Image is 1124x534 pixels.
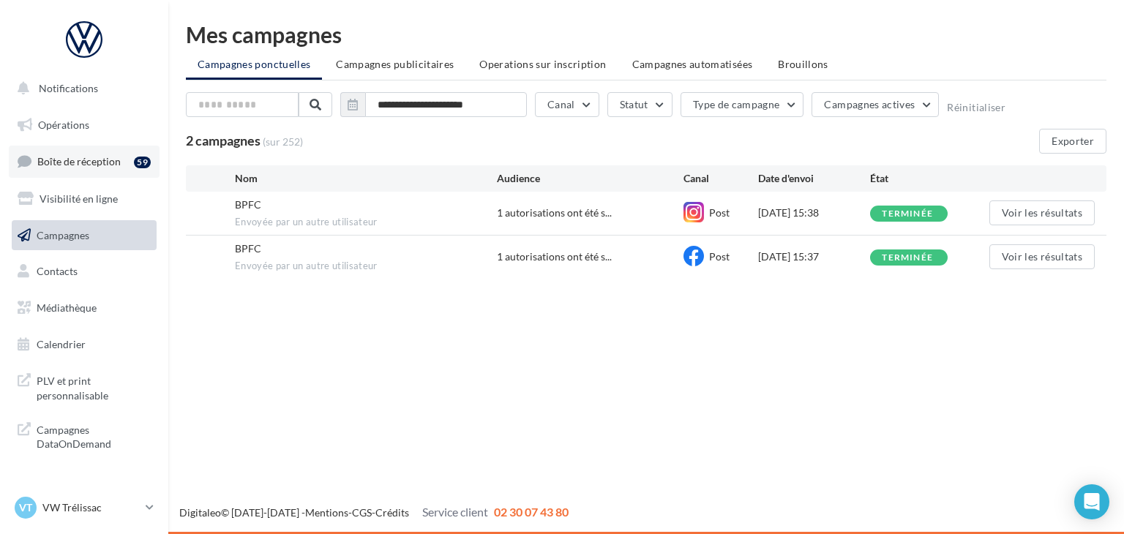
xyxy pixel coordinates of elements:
[535,92,599,117] button: Canal
[42,500,140,515] p: VW Trélissac
[947,102,1005,113] button: Réinitialiser
[19,500,32,515] span: VT
[235,242,261,255] span: BPFC
[9,414,160,457] a: Campagnes DataOnDemand
[882,209,933,219] div: terminée
[632,58,753,70] span: Campagnes automatisées
[9,73,154,104] button: Notifications
[494,505,569,519] span: 02 30 07 43 80
[37,155,121,168] span: Boîte de réception
[179,506,221,519] a: Digitaleo
[9,220,160,251] a: Campagnes
[235,260,497,273] span: Envoyée par un autre utilisateur
[235,171,497,186] div: Nom
[9,365,160,408] a: PLV et print personnalisable
[37,420,151,451] span: Campagnes DataOnDemand
[186,132,261,148] span: 2 campagnes
[336,58,454,70] span: Campagnes publicitaires
[12,494,157,522] a: VT VW Trélissac
[305,506,348,519] a: Mentions
[497,171,683,186] div: Audience
[37,228,89,241] span: Campagnes
[758,171,870,186] div: Date d'envoi
[9,329,160,360] a: Calendrier
[9,293,160,323] a: Médiathèque
[9,146,160,177] a: Boîte de réception59
[989,200,1095,225] button: Voir les résultats
[40,192,118,205] span: Visibilité en ligne
[186,23,1106,45] div: Mes campagnes
[422,505,488,519] span: Service client
[39,82,98,94] span: Notifications
[263,135,303,149] span: (sur 252)
[1074,484,1109,519] div: Open Intercom Messenger
[683,171,758,186] div: Canal
[352,506,372,519] a: CGS
[758,206,870,220] div: [DATE] 15:38
[479,58,606,70] span: Operations sur inscription
[870,171,982,186] div: État
[497,206,612,220] span: 1 autorisations ont été s...
[37,301,97,314] span: Médiathèque
[824,98,915,110] span: Campagnes actives
[778,58,828,70] span: Brouillons
[235,216,497,229] span: Envoyée par un autre utilisateur
[758,249,870,264] div: [DATE] 15:37
[709,250,730,263] span: Post
[989,244,1095,269] button: Voir les résultats
[812,92,939,117] button: Campagnes actives
[37,338,86,350] span: Calendrier
[38,119,89,131] span: Opérations
[607,92,672,117] button: Statut
[37,371,151,402] span: PLV et print personnalisable
[882,253,933,263] div: terminée
[709,206,730,219] span: Post
[9,184,160,214] a: Visibilité en ligne
[681,92,804,117] button: Type de campagne
[37,265,78,277] span: Contacts
[9,256,160,287] a: Contacts
[235,198,261,211] span: BPFC
[375,506,409,519] a: Crédits
[9,110,160,140] a: Opérations
[134,157,151,168] div: 59
[497,249,612,264] span: 1 autorisations ont été s...
[179,506,569,519] span: © [DATE]-[DATE] - - -
[1039,129,1106,154] button: Exporter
